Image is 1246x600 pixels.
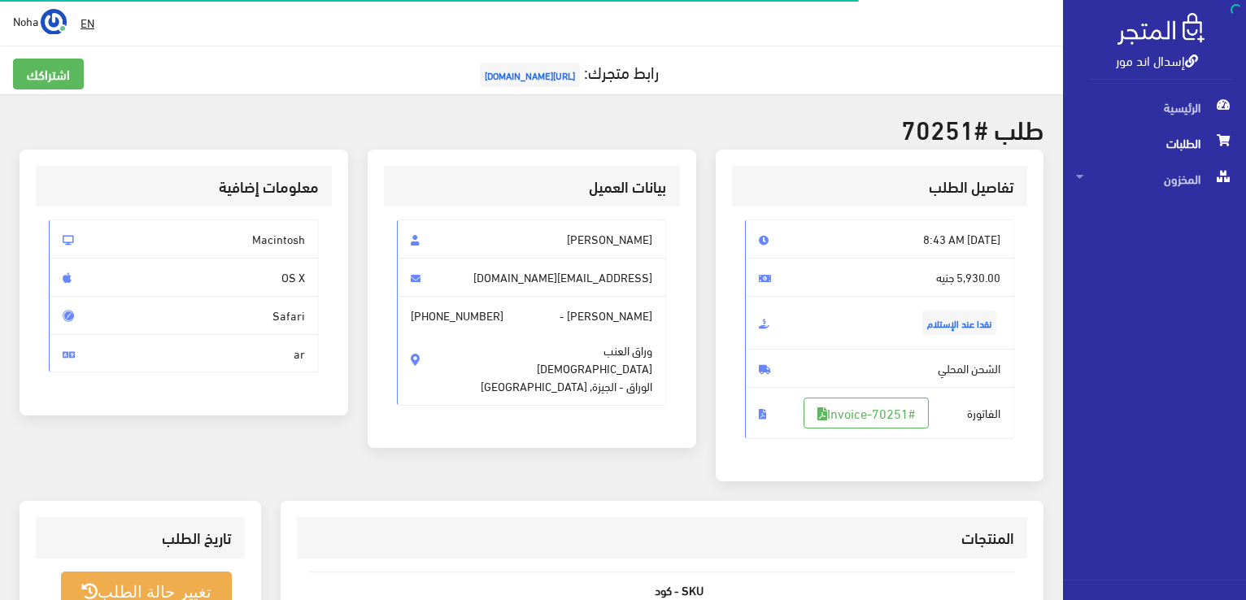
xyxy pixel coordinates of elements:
[20,489,81,550] iframe: Drift Widget Chat Controller
[13,8,67,34] a: ... Noha
[310,530,1014,546] h3: المنتجات
[745,258,1015,297] span: 5,930.00 جنيه
[49,258,319,297] span: OS X
[1076,89,1233,125] span: الرئيسية
[1063,125,1246,161] a: الطلبات
[49,334,319,373] span: ar
[922,311,996,335] span: نقدا عند الإستلام
[480,63,580,87] span: [URL][DOMAIN_NAME]
[81,12,94,33] u: EN
[804,398,929,428] a: #Invoice-70251
[49,530,232,546] h3: تاريخ الطلب
[49,296,319,335] span: Safari
[1063,161,1246,197] a: المخزون
[476,56,659,86] a: رابط متجرك:[URL][DOMAIN_NAME]
[1063,89,1246,125] a: الرئيسية
[481,324,652,395] span: وراق العنب [DEMOGRAPHIC_DATA] الوراق - الجيزة, [GEOGRAPHIC_DATA]
[745,220,1015,259] span: [DATE] 8:43 AM
[745,179,1015,194] h3: تفاصيل الطلب
[13,11,38,31] span: Noha
[13,59,84,89] a: اشتراكك
[397,258,667,297] span: [EMAIL_ADDRESS][DOMAIN_NAME]
[397,179,667,194] h3: بيانات العميل
[20,114,1043,142] h2: طلب #70251
[397,220,667,259] span: [PERSON_NAME]
[745,387,1015,439] span: الفاتورة
[397,296,667,406] span: [PERSON_NAME] -
[41,9,67,35] img: ...
[74,8,101,37] a: EN
[1116,48,1198,72] a: إسدال اند مور
[745,349,1015,388] span: الشحن المحلي
[411,307,503,324] span: [PHONE_NUMBER]
[1076,161,1233,197] span: المخزون
[1117,13,1205,45] img: .
[1076,125,1233,161] span: الطلبات
[49,220,319,259] span: Macintosh
[49,179,319,194] h3: معلومات إضافية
